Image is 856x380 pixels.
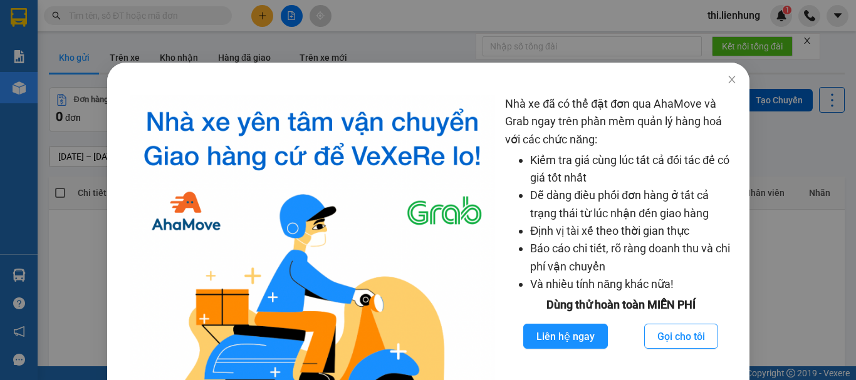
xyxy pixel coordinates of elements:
li: Định vị tài xế theo thời gian thực [530,222,736,240]
button: Close [714,63,749,98]
li: Và nhiều tính năng khác nữa! [530,275,736,293]
button: Liên hệ ngay [523,324,608,349]
span: Gọi cho tôi [657,329,705,344]
div: Dùng thử hoàn toàn MIỄN PHÍ [505,296,736,314]
li: Kiểm tra giá cùng lúc tất cả đối tác để có giá tốt nhất [530,151,736,187]
span: Liên hệ ngay [536,329,595,344]
li: Dễ dàng điều phối đơn hàng ở tất cả trạng thái từ lúc nhận đến giao hàng [530,187,736,222]
li: Báo cáo chi tiết, rõ ràng doanh thu và chi phí vận chuyển [530,240,736,275]
button: Gọi cho tôi [644,324,718,349]
span: close [726,74,736,85]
